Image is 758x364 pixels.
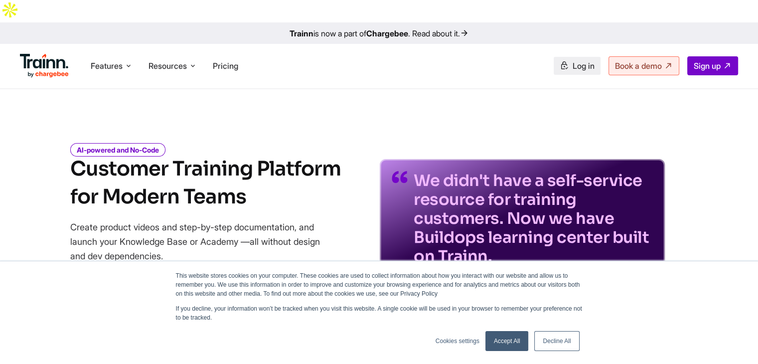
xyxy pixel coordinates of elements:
a: Book a demo [608,56,679,75]
i: AI-powered and No-Code [70,143,165,157]
a: Pricing [213,61,238,71]
span: Book a demo [615,61,662,71]
img: Trainn Logo [20,54,69,78]
span: Resources [149,60,187,71]
span: Log in [573,61,595,71]
a: Cookies settings [436,337,479,346]
span: Features [91,60,123,71]
img: quotes-purple.41a7099.svg [392,171,408,183]
a: Sign up [687,56,738,75]
a: Accept All [485,331,529,351]
b: Trainn [290,28,313,38]
h1: Customer Training Platform for Modern Teams [70,155,341,211]
p: This website stores cookies on your computer. These cookies are used to collect information about... [176,271,583,298]
p: Create product videos and step-by-step documentation, and launch your Knowledge Base or Academy —... [70,220,334,263]
b: Chargebee [366,28,408,38]
span: Sign up [694,61,721,71]
a: Decline All [534,331,579,351]
p: We didn't have a self-service resource for training customers. Now we have Buildops learning cent... [414,171,653,266]
a: Log in [554,57,601,75]
p: If you decline, your information won’t be tracked when you visit this website. A single cookie wi... [176,304,583,322]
